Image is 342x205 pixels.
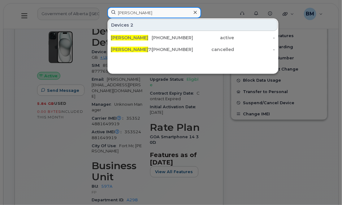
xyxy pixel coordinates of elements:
[130,22,133,28] span: 2
[152,46,193,53] div: [PHONE_NUMBER]
[108,44,278,55] a: [PERSON_NAME]7807924376[PHONE_NUMBER]cancelled-
[108,32,278,43] a: [PERSON_NAME][PHONE_NUMBER]active-
[234,46,275,53] div: -
[193,35,234,41] div: active
[193,46,234,53] div: cancelled
[234,35,275,41] div: -
[111,47,148,52] span: [PERSON_NAME]
[111,35,148,41] span: [PERSON_NAME]
[152,35,193,41] div: [PHONE_NUMBER]
[111,46,152,53] div: 7807924376
[108,19,278,31] div: Devices
[107,7,201,18] input: Find something...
